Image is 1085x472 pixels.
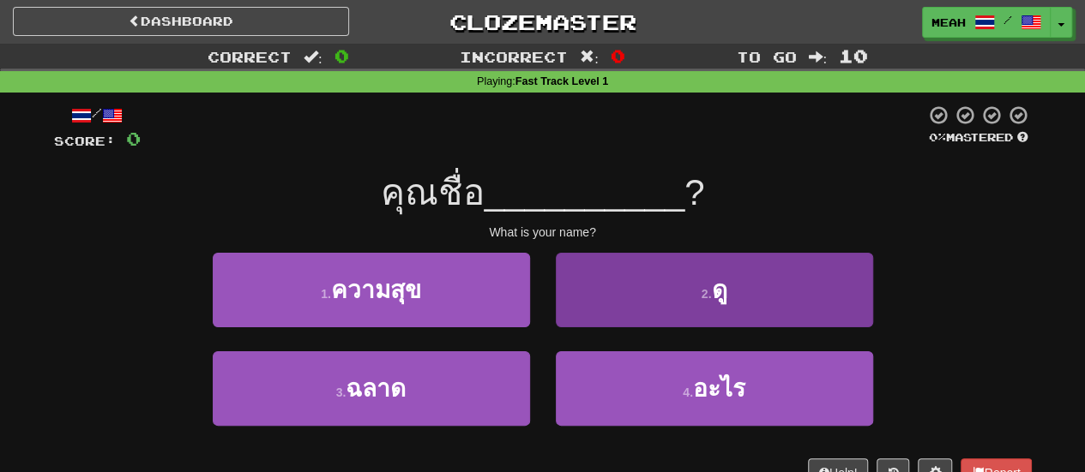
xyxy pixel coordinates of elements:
span: ? [684,172,704,212]
span: : [304,50,322,64]
span: : [808,50,827,64]
span: 0 [126,128,141,149]
small: 2 . [702,287,712,301]
button: 1.ความสุข [213,253,530,327]
span: ความสุข [331,277,421,303]
span: / [1004,14,1012,26]
strong: Fast Track Level 1 [515,75,609,87]
span: Correct [208,48,292,65]
span: __________ [485,172,685,212]
small: 3 . [336,385,347,399]
button: 4.อะไร [556,351,873,426]
button: 3.ฉลาด [213,351,530,426]
span: : [580,50,599,64]
div: Mastered [925,130,1032,146]
span: meah [931,15,966,30]
small: 1 . [321,287,331,301]
span: ฉลาด [346,375,406,402]
span: คุณชื่อ [381,172,485,212]
span: Incorrect [460,48,568,65]
span: อะไร [693,375,745,402]
span: To go [736,48,796,65]
button: 2.ดู [556,253,873,327]
small: 4 . [683,385,693,399]
a: Clozemaster [375,7,711,37]
span: ดู [711,277,726,303]
div: What is your name? [54,224,1032,241]
span: Score: [54,134,116,148]
span: 10 [839,45,868,66]
a: meah / [922,7,1051,38]
div: / [54,105,141,126]
span: 0 % [929,130,946,144]
a: Dashboard [13,7,349,36]
span: 0 [335,45,349,66]
span: 0 [611,45,625,66]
